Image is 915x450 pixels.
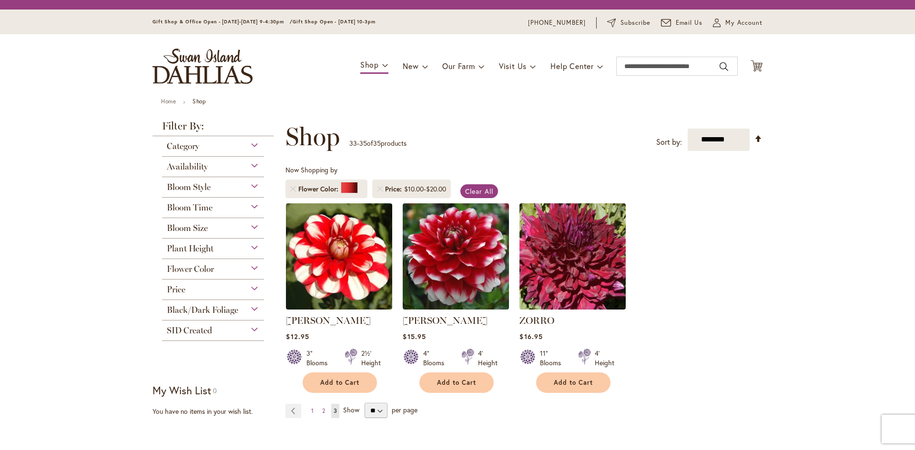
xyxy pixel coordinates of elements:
span: Visit Us [499,61,527,71]
span: Add to Cart [320,379,359,387]
img: YORO KOBI [286,203,392,310]
div: 4" Blooms [423,349,450,368]
a: YORO KOBI [286,302,392,311]
span: My Account [725,18,762,28]
span: Bloom Style [167,182,211,192]
span: Now Shopping by [285,165,337,174]
span: $20.00 [426,184,446,193]
span: Our Farm [442,61,475,71]
a: [PHONE_NUMBER] [528,18,586,28]
a: ZORRO [519,315,554,326]
span: Clear All [465,187,493,196]
a: Email Us [661,18,703,28]
span: Availability [167,161,208,172]
a: [PERSON_NAME] [403,315,488,326]
span: Price [385,184,404,194]
span: 1 [311,407,314,414]
span: Category [167,141,199,151]
span: Flower Color [167,264,214,274]
a: 2 [320,404,327,418]
div: You have no items in your wish list. [152,407,280,416]
div: 11" Blooms [540,349,567,368]
span: $15.95 [403,332,426,341]
a: Remove Flower Color Red [290,186,296,192]
label: Sort by: [656,133,682,151]
span: Black/Dark Foliage [167,305,238,315]
span: 35 [359,139,367,148]
div: 4' Height [478,349,498,368]
span: 35 [373,139,381,148]
div: 2½' Height [361,349,381,368]
span: Bloom Size [167,223,208,233]
span: Flower Color [298,184,341,194]
button: Add to Cart [303,372,377,393]
p: - of products [349,136,407,151]
div: 3" Blooms [306,349,333,368]
a: Clear All [460,184,498,198]
a: ZAKARY ROBERT [403,302,509,311]
span: per page [392,405,417,414]
span: Show [343,405,359,414]
span: 2 [322,407,325,414]
a: Subscribe [607,18,651,28]
span: Add to Cart [554,379,593,387]
img: Zorro [519,203,626,310]
span: Help Center [550,61,594,71]
span: Bloom Time [167,202,213,213]
button: My Account [713,18,762,28]
span: Shop [285,122,340,151]
span: $16.95 [519,332,542,341]
span: Gift Shop Open - [DATE] 10-3pm [293,19,376,25]
strong: My Wish List [152,383,211,397]
a: store logo [152,49,253,84]
span: Email Us [676,18,703,28]
span: Plant Height [167,243,213,254]
div: 4' Height [595,349,614,368]
strong: Shop [193,98,206,105]
span: 3 [334,407,337,414]
a: 1 [309,404,316,418]
a: Home [161,98,176,105]
span: $12.95 [286,332,309,341]
span: Subscribe [620,18,651,28]
a: [PERSON_NAME] [286,315,371,326]
a: Zorro [519,302,626,311]
button: Search [720,59,728,74]
span: Gift Shop & Office Open - [DATE]-[DATE] 9-4:30pm / [152,19,293,25]
a: Remove Price $10.00 - $20.00 [377,186,383,192]
span: Price [167,284,185,295]
strong: Filter By: [152,121,274,136]
button: Add to Cart [419,372,494,393]
img: ZAKARY ROBERT [403,203,509,310]
span: SID Created [167,325,212,336]
span: New [403,61,418,71]
span: 33 [349,139,357,148]
span: Add to Cart [437,379,476,387]
span: Shop [360,60,379,70]
div: - [404,184,446,194]
span: $10.00 [404,184,424,193]
button: Add to Cart [536,372,610,393]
